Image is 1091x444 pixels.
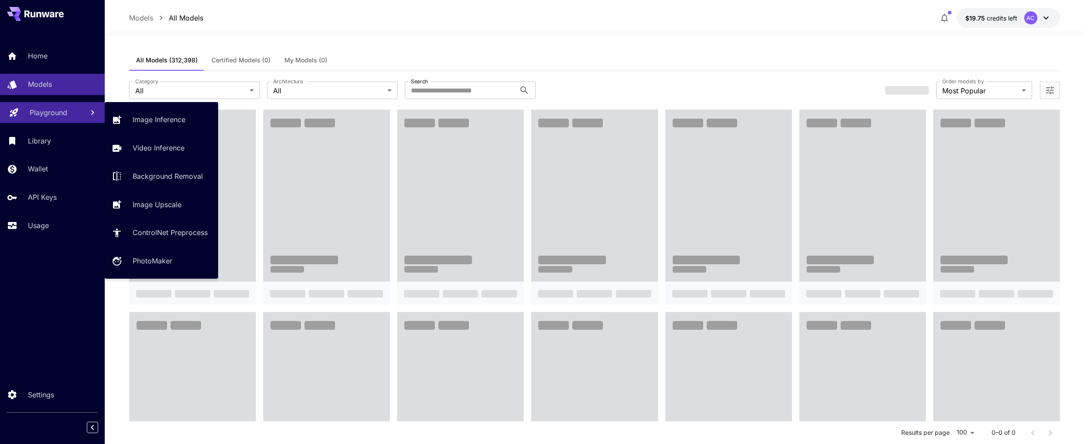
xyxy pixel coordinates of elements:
p: Library [28,136,51,146]
a: Video Inference [105,137,218,159]
label: Category [135,78,158,85]
p: Models [28,79,52,89]
a: PhotoMaker [105,250,218,272]
p: Models [129,13,153,23]
label: Order models by [942,78,984,85]
p: Video Inference [133,143,185,153]
span: My Models (0) [284,56,327,64]
p: Wallet [28,164,48,174]
div: AC [1024,11,1037,24]
button: Open more filters [1045,85,1055,96]
p: ControlNet Preprocess [133,227,208,238]
p: Results per page [901,428,950,437]
span: Certified Models (0) [212,56,270,64]
p: PhotoMaker [133,256,172,266]
span: All [135,85,246,96]
p: Image Upscale [133,199,181,210]
label: Search [411,78,428,85]
button: $19.7524 [957,8,1060,28]
p: Background Removal [133,171,203,181]
p: Playground [30,107,67,118]
div: 100 [953,426,978,439]
span: credits left [987,14,1017,22]
label: Architecture [273,78,303,85]
a: Image Inference [105,109,218,130]
nav: breadcrumb [129,13,203,23]
p: 0–0 of 0 [992,428,1016,437]
p: All Models [169,13,203,23]
button: Collapse sidebar [87,422,98,433]
div: $19.7524 [965,14,1017,23]
span: All [273,85,384,96]
p: Home [28,51,48,61]
div: Collapse sidebar [93,420,105,435]
p: Settings [28,389,54,400]
p: API Keys [28,192,57,202]
span: $19.75 [965,14,987,22]
a: Background Removal [105,166,218,187]
span: Most Popular [942,85,1018,96]
span: All Models (312,398) [136,56,198,64]
a: Image Upscale [105,194,218,215]
p: Usage [28,220,49,231]
p: Image Inference [133,114,185,125]
a: ControlNet Preprocess [105,222,218,243]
